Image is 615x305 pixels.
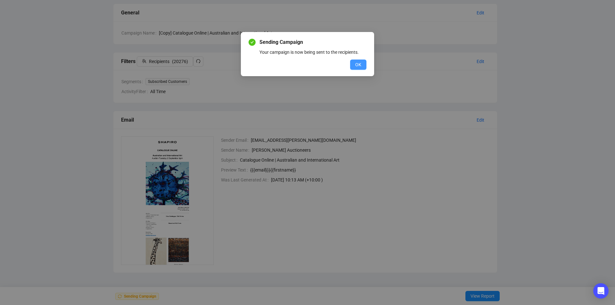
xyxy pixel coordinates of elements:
[249,39,256,46] span: check-circle
[355,61,361,68] span: OK
[259,49,366,56] div: Your campaign is now being sent to the recipients.
[350,60,366,70] button: OK
[593,283,609,299] div: Open Intercom Messenger
[259,38,366,46] span: Sending Campaign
